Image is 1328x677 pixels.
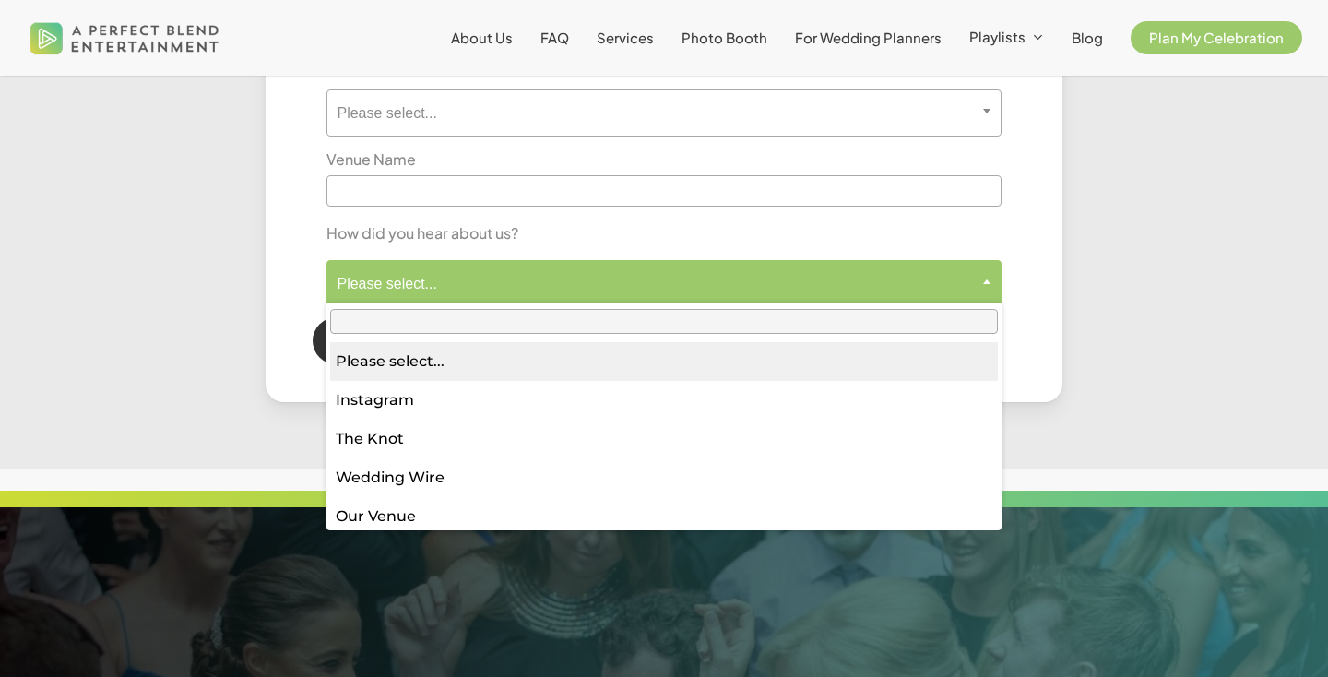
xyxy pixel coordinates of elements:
[969,30,1044,46] a: Playlists
[540,29,569,46] span: FAQ
[327,104,1000,122] span: Please select...
[330,381,997,420] li: Instagram
[451,29,513,46] span: About Us
[327,275,1000,292] span: Please select...
[795,29,942,46] span: For Wedding Planners
[682,29,767,46] span: Photo Booth
[326,89,1001,137] span: Please select...
[1131,30,1302,45] a: Plan My Celebration
[313,222,532,244] label: How did you hear about us?
[540,30,569,45] a: FAQ
[969,28,1026,45] span: Playlists
[1149,29,1284,46] span: Plan My Celebration
[597,29,654,46] span: Services
[330,342,997,381] li: Please select...
[795,30,942,45] a: For Wedding Planners
[330,420,997,458] li: The Knot
[330,497,997,536] li: Our Venue
[26,7,224,68] img: A Perfect Blend Entertainment
[597,30,654,45] a: Services
[451,30,513,45] a: About Us
[330,458,997,497] li: Wedding Wire
[1072,29,1103,46] span: Blog
[313,148,430,171] label: Venue Name
[682,30,767,45] a: Photo Booth
[1072,30,1103,45] a: Blog
[326,260,1001,307] span: Please select...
